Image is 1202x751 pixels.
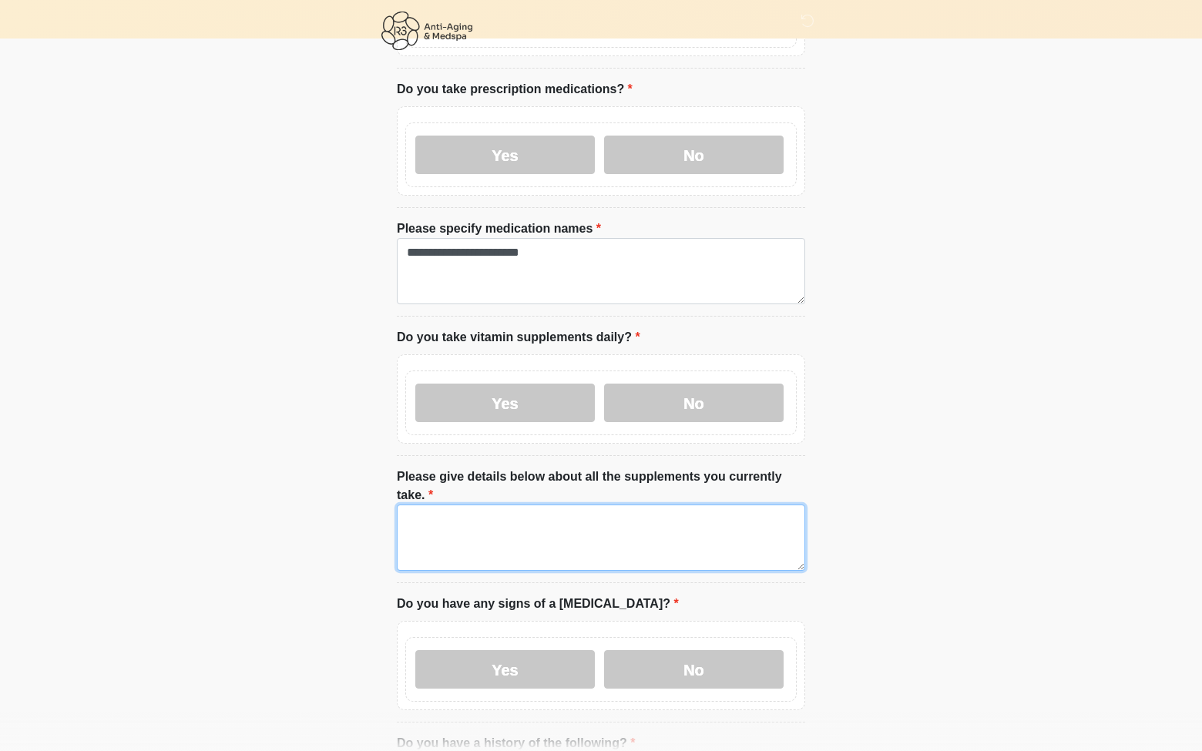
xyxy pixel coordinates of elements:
[397,328,640,347] label: Do you take vitamin supplements daily?
[604,650,784,689] label: No
[381,12,472,50] img: R3 Anti Aging & Medspa Scottsdale Logo
[397,220,601,238] label: Please specify medication names
[415,136,595,174] label: Yes
[397,595,679,613] label: Do you have any signs of a [MEDICAL_DATA]?
[604,384,784,422] label: No
[397,468,805,505] label: Please give details below about all the supplements you currently take.
[397,80,633,99] label: Do you take prescription medications?
[604,136,784,174] label: No
[415,650,595,689] label: Yes
[415,384,595,422] label: Yes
